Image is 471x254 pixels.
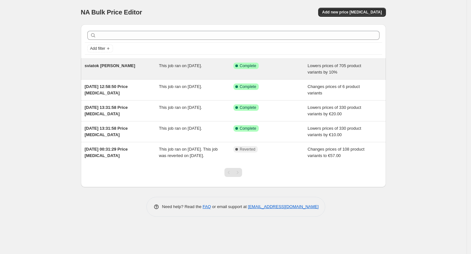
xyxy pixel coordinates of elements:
button: Add filter [87,45,113,52]
button: Add new price [MEDICAL_DATA] [318,8,386,17]
span: [DATE] 00:31:29 Price [MEDICAL_DATA] [85,147,128,158]
span: NA Bulk Price Editor [81,9,142,16]
span: This job ran on [DATE]. [159,63,202,68]
span: [DATE] 13:31:58 Price [MEDICAL_DATA] [85,105,128,116]
span: [DATE] 12:58:50 Price [MEDICAL_DATA] [85,84,128,95]
span: Add new price [MEDICAL_DATA] [322,10,382,15]
span: Need help? Read the [162,204,203,209]
span: Changes prices of 6 product variants [308,84,360,95]
span: [DATE] 13:31:58 Price [MEDICAL_DATA] [85,126,128,137]
span: Add filter [90,46,105,51]
span: Complete [240,126,256,131]
span: This job ran on [DATE]. [159,105,202,110]
span: This job ran on [DATE]. This job was reverted on [DATE]. [159,147,218,158]
span: sviatok [PERSON_NAME] [85,63,135,68]
span: This job ran on [DATE]. [159,126,202,131]
span: Changes prices of 108 product variants to €57.00 [308,147,364,158]
nav: Pagination [224,168,242,177]
span: or email support at [211,204,248,209]
span: This job ran on [DATE]. [159,84,202,89]
span: Complete [240,84,256,89]
a: FAQ [203,204,211,209]
span: Reverted [240,147,256,152]
span: Complete [240,63,256,68]
a: [EMAIL_ADDRESS][DOMAIN_NAME] [248,204,318,209]
span: Lowers prices of 330 product variants by €20.00 [308,105,361,116]
span: Complete [240,105,256,110]
span: Lowers prices of 330 product variants by €10.00 [308,126,361,137]
span: Lowers prices of 705 product variants by 10% [308,63,361,74]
